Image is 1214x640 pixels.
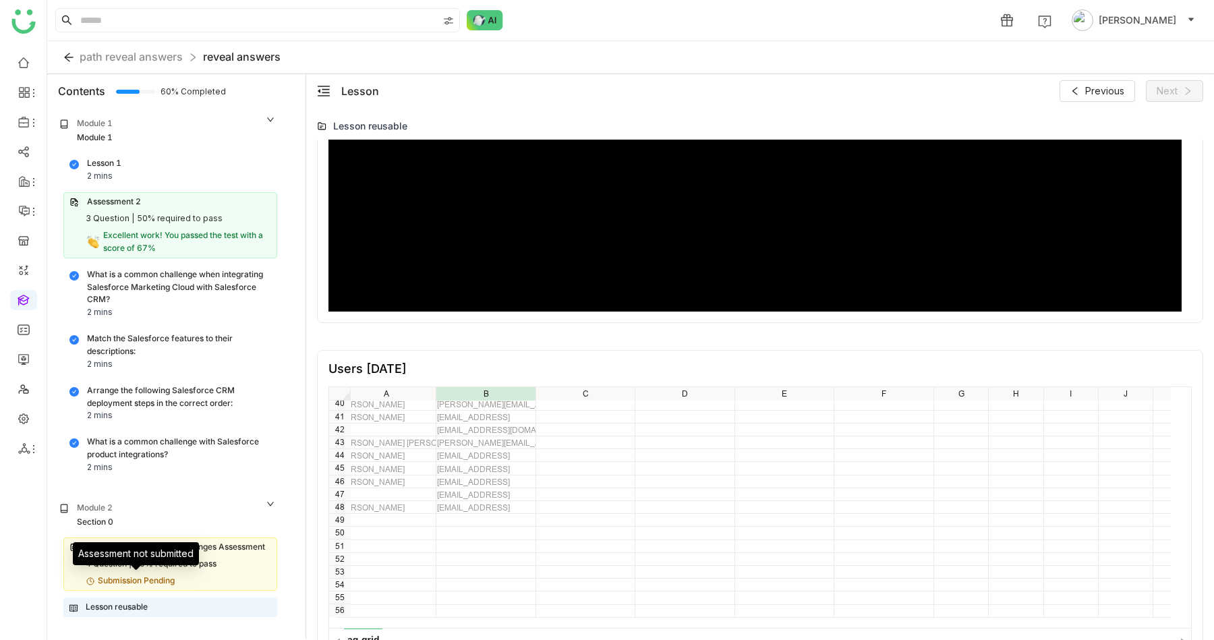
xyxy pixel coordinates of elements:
[77,132,113,144] div: Module 1
[161,88,177,96] span: 60% Completed
[1099,13,1176,28] span: [PERSON_NAME]
[333,119,407,133] div: Lesson reusable
[86,235,100,249] img: congratulations.svg
[467,10,503,30] img: ask-buddy-normal.svg
[77,502,113,515] div: Module 2
[11,9,36,34] img: logo
[317,121,326,131] img: lms-folder.svg
[87,358,113,371] div: 2 mins
[69,604,78,613] img: lesson.svg
[87,436,271,461] div: What is a common challenge with Salesforce product integrations?
[1146,80,1203,102] button: Next
[77,117,113,130] div: Module 1
[341,83,379,99] div: Lesson
[87,306,113,319] div: 2 mins
[86,212,134,225] div: 3 Question |
[77,516,113,529] div: Section 0
[87,409,113,422] div: 2 mins
[50,108,285,154] div: Module 1Module 1
[317,84,330,98] button: menu-fold
[87,541,265,554] div: Salesforce Integration Challenges Assessment
[1085,84,1124,98] span: Previous
[58,83,105,99] div: Contents
[1060,80,1135,102] button: Previous
[103,230,263,253] span: Excellent work! You passed the test with a score of 67%
[87,170,113,183] div: 2 mins
[50,492,285,538] div: Module 2Section 0
[443,16,454,26] img: search-type.svg
[1072,9,1093,31] img: avatar
[328,361,407,376] div: Users [DATE]
[80,50,183,63] span: path reveal answers
[1038,15,1051,28] img: help.svg
[317,84,330,98] span: menu-fold
[98,575,175,587] div: Submission Pending
[87,196,141,208] div: Assessment 2
[1069,9,1198,31] button: [PERSON_NAME]
[87,384,271,410] div: Arrange the following Salesforce CRM deployment steps in the correct order:
[73,542,199,565] div: Assessment not submitted
[69,543,79,552] img: assessment.svg
[87,332,271,358] div: Match the Salesforce features to their descriptions:
[137,212,223,225] div: 50% required to pass
[87,268,271,307] div: What is a common challenge when integrating Salesforce Marketing Cloud with Salesforce CRM?
[87,157,121,170] div: Lesson 1
[86,601,148,614] div: Lesson reusable
[203,50,281,63] span: reveal answers
[87,461,113,474] div: 2 mins
[69,198,79,207] img: assessment.svg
